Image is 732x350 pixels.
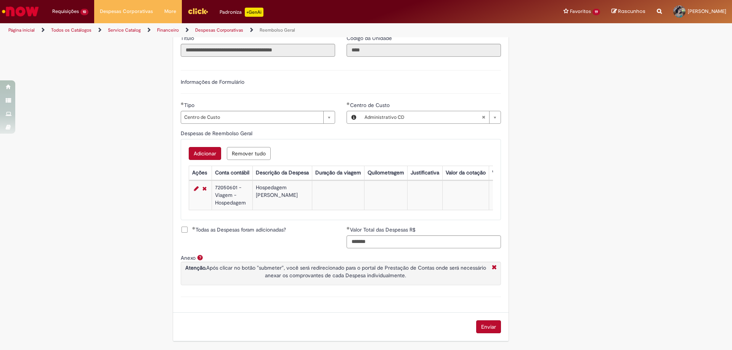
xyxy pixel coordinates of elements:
[347,34,393,42] label: Somente leitura - Código da Unidade
[245,8,263,17] p: +GenAi
[189,147,221,160] button: Add a row for Despesas de Reembolso Geral
[181,78,244,85] label: Informações de Formulário
[185,264,206,271] strong: Atenção.
[181,130,254,137] span: Despesas de Reembolso Geral
[612,8,645,15] a: Rascunhos
[100,8,153,15] span: Despesas Corporativas
[312,166,364,180] th: Duração da viagem
[347,44,501,57] input: Código da Unidade
[347,227,350,230] span: Obrigatório Preenchido
[592,9,600,15] span: 19
[181,44,335,57] input: Título
[192,226,286,233] span: Todas as Despesas foram adicionadas?
[212,166,252,180] th: Conta contábil
[347,235,501,248] input: Valor Total das Despesas R$
[407,166,442,180] th: Justificativa
[364,111,482,123] span: Administrativo CD
[476,320,501,333] button: Enviar
[350,102,391,109] span: Centro de Custo
[618,8,645,15] span: Rascunhos
[52,8,79,15] span: Requisições
[347,102,350,105] span: Obrigatório Preenchido
[184,102,196,109] span: Tipo
[181,254,196,261] label: Anexo
[1,4,40,19] img: ServiceNow
[6,23,482,37] ul: Trilhas de página
[164,8,176,15] span: More
[260,27,295,33] a: Reembolso Geral
[188,5,208,17] img: click_logo_yellow_360x200.png
[201,184,209,193] a: Remover linha 1
[157,27,179,33] a: Financeiro
[252,181,312,210] td: Hospedagem [PERSON_NAME]
[364,166,407,180] th: Quilometragem
[184,111,319,123] span: Centro de Custo
[688,8,726,14] span: [PERSON_NAME]
[192,227,196,230] span: Obrigatório Preenchido
[181,34,196,42] label: Somente leitura - Título
[442,166,489,180] th: Valor da cotação
[192,184,201,193] a: Editar Linha 1
[478,111,489,123] abbr: Limpar campo Centro de Custo
[196,254,205,261] span: Ajuda para Anexo
[570,8,591,15] span: Favoritos
[350,226,417,233] span: Valor Total das Despesas R$
[212,181,252,210] td: 72050601 - Viagem - Hospedagem
[181,102,184,105] span: Obrigatório Preenchido
[8,27,35,33] a: Página inicial
[51,27,91,33] a: Todos os Catálogos
[490,264,499,272] i: Fechar More information Por anexo
[347,35,393,42] span: Somente leitura - Código da Unidade
[220,8,263,17] div: Padroniza
[183,264,488,279] p: Após clicar no botão "submeter", você será redirecionado para o portal de Prestação de Contas ond...
[347,111,361,123] button: Centro de Custo, Visualizar este registro Administrativo CD
[252,166,312,180] th: Descrição da Despesa
[195,27,243,33] a: Despesas Corporativas
[108,27,141,33] a: Service Catalog
[361,111,501,123] a: Administrativo CDLimpar campo Centro de Custo
[227,147,271,160] button: Remove all rows for Despesas de Reembolso Geral
[181,35,196,42] span: Somente leitura - Título
[80,9,88,15] span: 10
[189,166,212,180] th: Ações
[489,166,529,180] th: Valor por Litro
